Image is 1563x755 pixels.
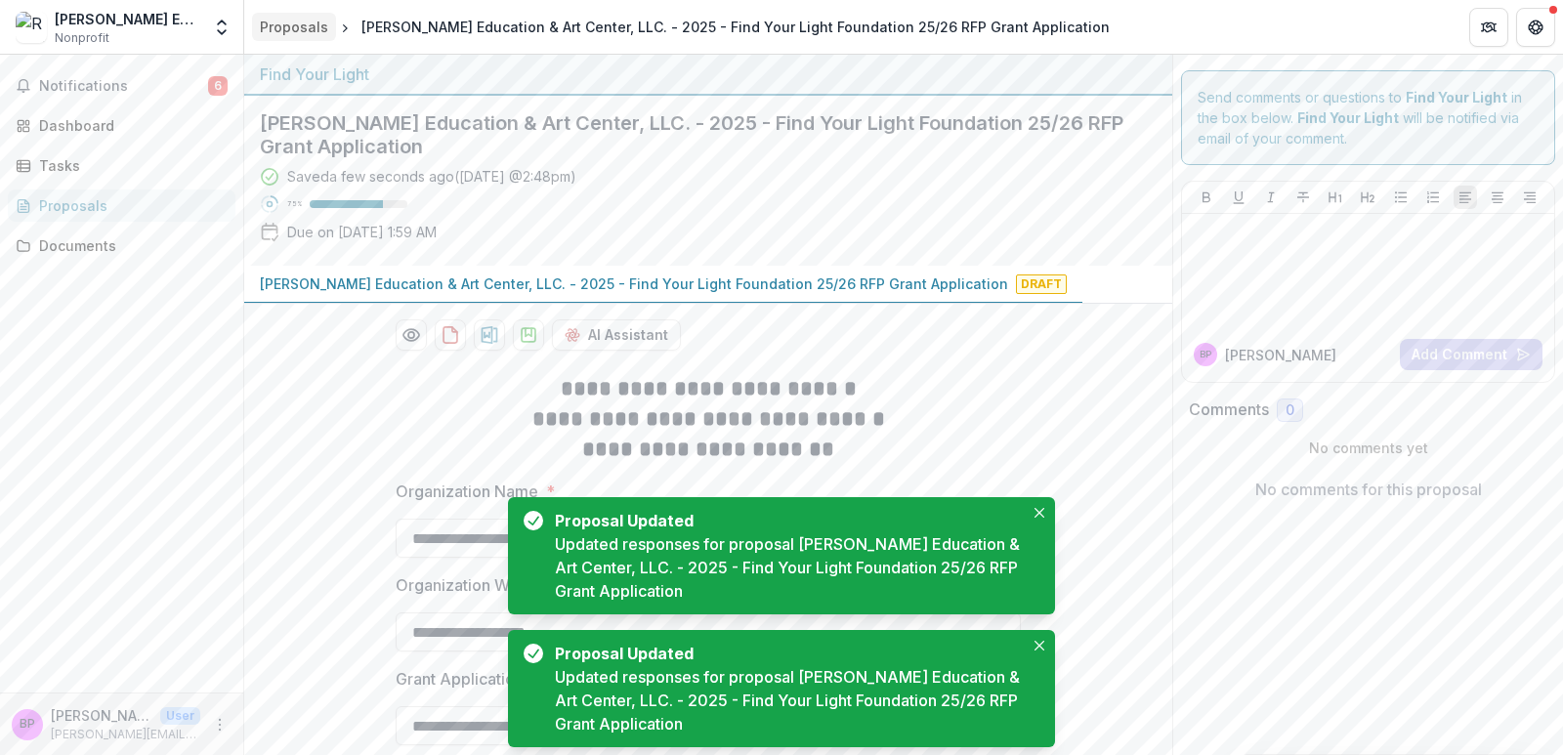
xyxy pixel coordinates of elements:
[260,111,1125,158] h2: [PERSON_NAME] Education & Art Center, LLC. - 2025 - Find Your Light Foundation 25/26 RFP Grant Ap...
[8,109,235,142] a: Dashboard
[55,29,109,47] span: Nonprofit
[8,189,235,222] a: Proposals
[1189,400,1269,419] h2: Comments
[287,197,302,211] p: 75 %
[39,78,208,95] span: Notifications
[1389,186,1413,209] button: Bullet List
[51,726,200,743] p: [PERSON_NAME][EMAIL_ADDRESS][DOMAIN_NAME]
[1028,634,1051,657] button: Close
[1227,186,1250,209] button: Underline
[260,17,328,37] div: Proposals
[208,8,235,47] button: Open entity switcher
[396,667,619,691] p: Grant Application/Project Title
[160,707,200,725] p: User
[287,222,437,242] p: Due on [DATE] 1:59 AM
[555,509,1016,532] div: Proposal Updated
[8,230,235,262] a: Documents
[555,665,1024,735] div: Updated responses for proposal [PERSON_NAME] Education & Art Center, LLC. - 2025 - Find Your Ligh...
[555,642,1016,665] div: Proposal Updated
[513,319,544,351] button: download-proposal
[1259,186,1283,209] button: Italicize
[39,235,220,256] div: Documents
[260,273,1008,294] p: [PERSON_NAME] Education & Art Center, LLC. - 2025 - Find Your Light Foundation 25/26 RFP Grant Ap...
[1356,186,1379,209] button: Heading 2
[1297,109,1399,126] strong: Find Your Light
[396,573,555,597] p: Organization Website
[396,480,538,503] p: Organization Name
[1016,274,1067,294] span: Draft
[1291,186,1315,209] button: Strike
[552,319,681,351] button: AI Assistant
[1406,89,1507,105] strong: Find Your Light
[1454,186,1477,209] button: Align Left
[1516,8,1555,47] button: Get Help
[474,319,505,351] button: download-proposal
[396,319,427,351] button: Preview 7c864146-cb77-48b1-924d-0a23be66729d-0.pdf
[1421,186,1445,209] button: Ordered List
[55,9,200,29] div: [PERSON_NAME] Education & Art Center, LLC.
[1195,186,1218,209] button: Bold
[1181,70,1555,165] div: Send comments or questions to in the box below. will be notified via email of your comment.
[1225,345,1336,365] p: [PERSON_NAME]
[1324,186,1347,209] button: Heading 1
[1255,478,1482,501] p: No comments for this proposal
[8,149,235,182] a: Tasks
[555,532,1024,603] div: Updated responses for proposal [PERSON_NAME] Education & Art Center, LLC. - 2025 - Find Your Ligh...
[1469,8,1508,47] button: Partners
[51,705,152,726] p: [PERSON_NAME], PhD
[1400,339,1542,370] button: Add Comment
[16,12,47,43] img: Renzi Education & Art Center, LLC.
[361,17,1110,37] div: [PERSON_NAME] Education & Art Center, LLC. - 2025 - Find Your Light Foundation 25/26 RFP Grant Ap...
[39,115,220,136] div: Dashboard
[208,713,232,736] button: More
[208,76,228,96] span: 6
[252,13,336,41] a: Proposals
[1028,501,1051,524] button: Close
[252,13,1118,41] nav: breadcrumb
[1286,402,1294,419] span: 0
[39,155,220,176] div: Tasks
[39,195,220,216] div: Proposals
[260,63,1157,86] div: Find Your Light
[20,718,35,731] div: Belinda Roberson, PhD
[1189,438,1547,458] p: No comments yet
[435,319,466,351] button: download-proposal
[8,70,235,102] button: Notifications6
[1518,186,1542,209] button: Align Right
[1200,350,1211,359] div: Belinda Roberson, PhD
[287,166,576,187] div: Saved a few seconds ago ( [DATE] @ 2:48pm )
[1486,186,1509,209] button: Align Center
